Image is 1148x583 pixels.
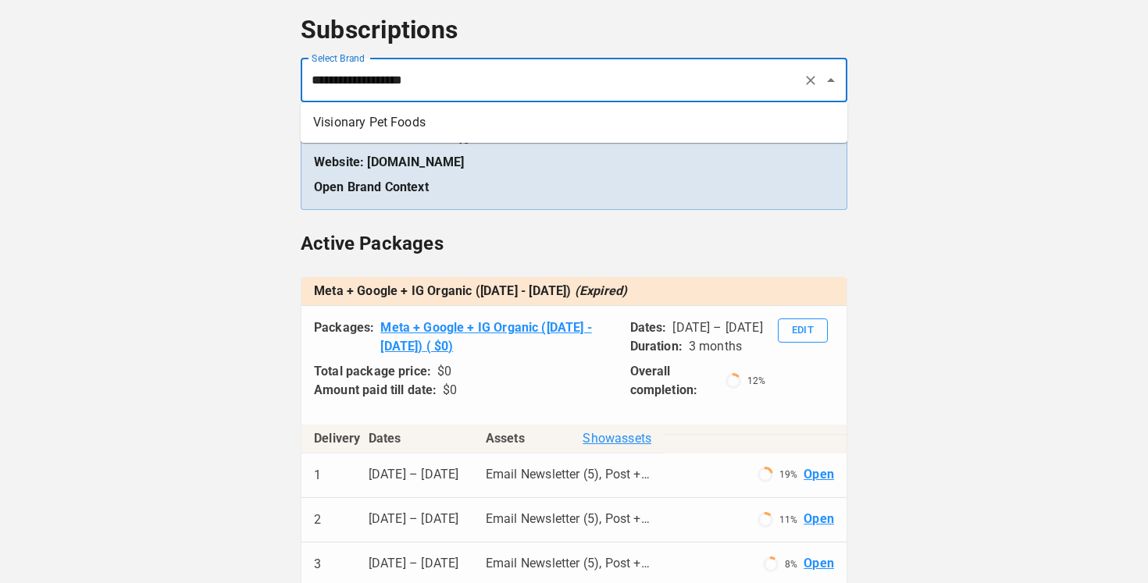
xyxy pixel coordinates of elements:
p: Email Newsletter (5), Post + Story (4) [486,466,651,484]
p: Dates: [630,318,667,337]
li: Visionary Pet Foods [301,108,847,137]
th: Delivery [301,425,356,453]
h6: Active Packages [301,229,847,258]
a: Open Brand Context [314,180,429,194]
p: 1 [314,466,321,485]
p: 8 % [785,557,797,571]
th: Dates [356,425,473,453]
p: [DATE] – [DATE] [672,318,762,337]
h4: Subscriptions [301,15,847,46]
label: Select Brand [312,52,365,65]
a: Open [804,510,834,528]
button: Clear [800,69,822,91]
p: Email Newsletter (5), Post + Story (4) [486,510,651,528]
span: (Expired) [575,283,628,298]
div: $ 0 [443,381,457,400]
p: Total package price: [314,362,431,381]
p: 3 [314,555,321,574]
p: Email Newsletter (5), Post + Story (4), Remix Video (3) [486,555,651,573]
p: Amount paid till date: [314,381,437,400]
p: Duration: [630,337,683,356]
strong: Website: [314,155,364,169]
table: active packages table [301,277,847,306]
strong: Brand ID: [314,130,367,144]
div: $ 0 [437,362,451,381]
a: Meta + Google + IG Organic ([DATE] - [DATE]) ( $0) [380,318,617,356]
td: [DATE] – [DATE] [356,498,473,542]
p: 11 % [779,513,797,527]
p: 12 % [747,374,765,388]
div: Assets [486,429,651,448]
p: 3 months [689,337,742,356]
p: Overall completion: [630,362,719,400]
a: Open [804,466,834,484]
a: Open [804,555,834,573]
button: Close [820,69,842,91]
p: 19 % [779,467,797,482]
td: [DATE] – [DATE] [356,453,473,498]
th: Meta + Google + IG Organic ([DATE] - [DATE]) [301,277,847,306]
p: Packages: [314,318,374,356]
p: 2 [314,510,321,529]
span: Show assets [583,429,651,448]
a: [DOMAIN_NAME] [367,155,464,169]
button: Edit [778,318,828,343]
